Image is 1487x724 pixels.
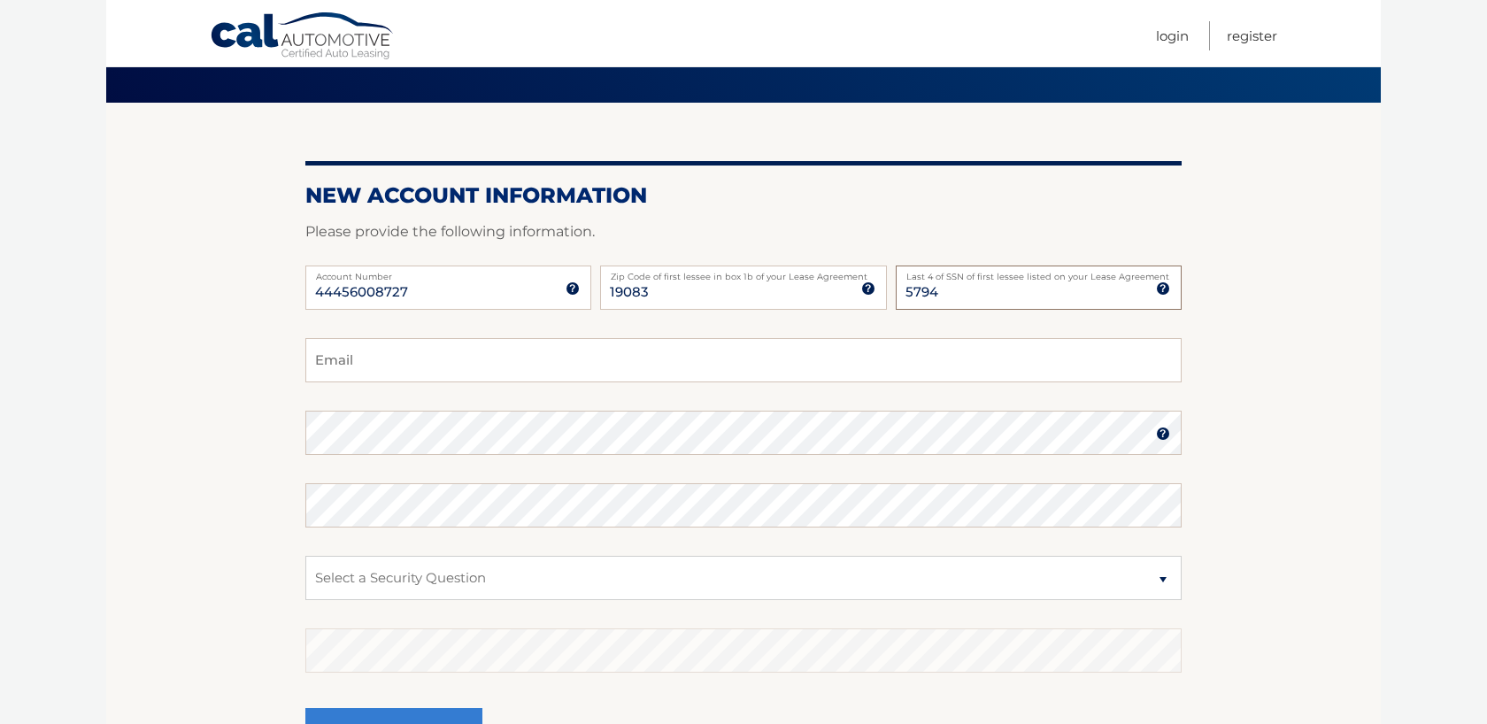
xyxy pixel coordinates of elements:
input: Zip Code [600,266,886,310]
label: Last 4 of SSN of first lessee listed on your Lease Agreement [896,266,1182,280]
img: tooltip.svg [1156,281,1170,296]
input: Account Number [305,266,591,310]
label: Zip Code of first lessee in box 1b of your Lease Agreement [600,266,886,280]
label: Account Number [305,266,591,280]
a: Cal Automotive [210,12,396,63]
a: Register [1227,21,1277,50]
img: tooltip.svg [861,281,875,296]
img: tooltip.svg [1156,427,1170,441]
img: tooltip.svg [566,281,580,296]
input: SSN or EIN (last 4 digits only) [896,266,1182,310]
input: Email [305,338,1182,382]
a: Login [1156,21,1189,50]
p: Please provide the following information. [305,220,1182,244]
h2: New Account Information [305,182,1182,209]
